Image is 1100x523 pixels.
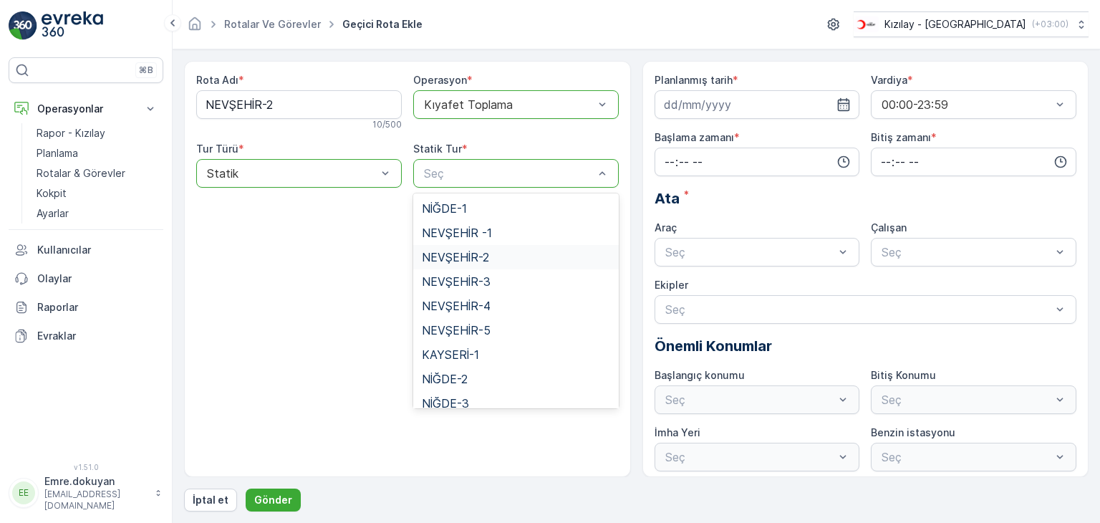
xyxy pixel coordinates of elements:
[854,11,1089,37] button: Kızılay - [GEOGRAPHIC_DATA](+03:00)
[665,244,835,261] p: Seç
[37,166,125,181] p: Rotalar & Görevler
[37,243,158,257] p: Kullanıcılar
[422,251,489,264] span: NEVŞEHİR-2
[37,126,105,140] p: Rapor - Kızılay
[424,165,594,182] p: Seç
[9,236,163,264] a: Kullanıcılar
[37,102,135,116] p: Operasyonlar
[196,74,238,86] label: Rota Adı
[37,206,69,221] p: Ayarlar
[31,203,163,224] a: Ayarlar
[9,293,163,322] a: Raporlar
[339,17,425,32] span: Geçici Rota Ekle
[37,272,158,286] p: Olaylar
[655,221,677,234] label: Araç
[665,301,1052,318] p: Seç
[655,426,700,438] label: İmha Yeri
[655,74,733,86] label: Planlanmış tarih
[882,244,1051,261] p: Seç
[372,119,402,130] p: 10 / 500
[37,186,67,201] p: Kokpit
[246,489,301,512] button: Gönder
[655,188,680,209] span: Ata
[871,131,931,143] label: Bitiş zamanı
[422,324,491,337] span: NEVŞEHİR-5
[422,373,468,385] span: NİĞDE-2
[884,17,1026,32] p: Kızılay - [GEOGRAPHIC_DATA]
[422,202,467,215] span: NİĞDE-1
[422,275,491,288] span: NEVŞEHİR-3
[422,226,492,239] span: NEVŞEHİR -1
[31,163,163,183] a: Rotalar & Görevler
[9,463,163,471] span: v 1.51.0
[187,21,203,34] a: Ana Sayfa
[31,123,163,143] a: Rapor - Kızılay
[193,493,228,507] p: İptal et
[871,426,955,438] label: Benzin istasyonu
[9,95,163,123] button: Operasyonlar
[139,64,153,76] p: ⌘B
[37,300,158,315] p: Raporlar
[42,11,103,40] img: logo_light-DOdMpM7g.png
[871,221,907,234] label: Çalışan
[12,481,35,504] div: EE
[413,143,462,155] label: Statik Tur
[871,369,936,381] label: Bitiş Konumu
[655,131,734,143] label: Başlama zamanı
[655,279,688,291] label: Ekipler
[422,299,491,312] span: NEVŞEHİR-4
[655,369,745,381] label: Başlangıç konumu
[31,143,163,163] a: Planlama
[422,397,469,410] span: NİĞDE-3
[37,146,78,160] p: Planlama
[184,489,237,512] button: İptal et
[44,474,148,489] p: Emre.dokuyan
[9,11,37,40] img: logo
[9,474,163,512] button: EEEmre.dokuyan[EMAIL_ADDRESS][DOMAIN_NAME]
[196,143,238,155] label: Tur Türü
[413,74,467,86] label: Operasyon
[9,322,163,350] a: Evraklar
[37,329,158,343] p: Evraklar
[254,493,292,507] p: Gönder
[655,335,1077,357] p: Önemli Konumlar
[224,18,321,30] a: Rotalar ve Görevler
[44,489,148,512] p: [EMAIL_ADDRESS][DOMAIN_NAME]
[1032,19,1068,30] p: ( +03:00 )
[871,74,907,86] label: Vardiya
[655,90,860,119] input: dd/mm/yyyy
[31,183,163,203] a: Kokpit
[422,348,479,361] span: KAYSERİ-1
[854,16,879,32] img: k%C4%B1z%C4%B1lay_D5CCths_t1JZB0k.png
[9,264,163,293] a: Olaylar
